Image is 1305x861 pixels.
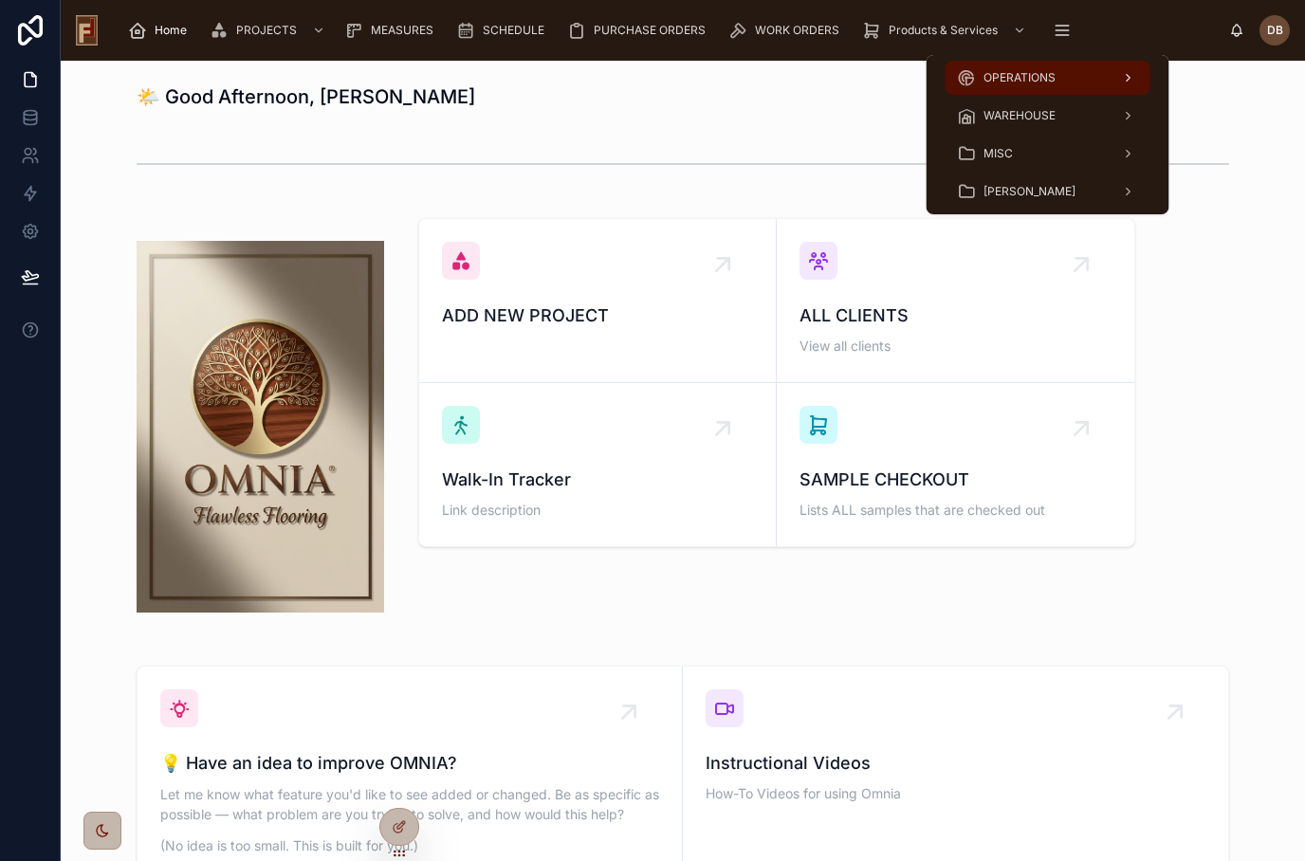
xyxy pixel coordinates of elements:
div: scrollable content [113,9,1229,51]
img: 34222-Omnia-logo---final.jpg [137,241,384,613]
span: SAMPLE CHECKOUT [800,467,1112,493]
h1: 🌤️ Good Afternoon, [PERSON_NAME] [137,83,475,110]
a: SAMPLE CHECKOUTLists ALL samples that are checked out [777,383,1134,546]
span: MEASURES [371,23,433,38]
a: ADD NEW PROJECT [419,219,777,383]
span: Home [155,23,187,38]
p: (No idea is too small. This is built for you.) [160,835,659,855]
span: OPERATIONS [983,70,1056,85]
span: SCHEDULE [483,23,544,38]
span: How-To Videos for using Omnia [706,784,1205,803]
span: PROJECTS [236,23,297,38]
span: Walk-In Tracker [442,467,753,493]
span: View all clients [800,337,1112,356]
a: Home [122,13,200,47]
a: MISC [946,137,1150,171]
span: DB [1267,23,1283,38]
a: PURCHASE ORDERS [561,13,719,47]
span: MISC [983,146,1013,161]
span: [PERSON_NAME] [983,184,1075,199]
a: WORK ORDERS [723,13,853,47]
span: PURCHASE ORDERS [594,23,706,38]
img: App logo [76,15,98,46]
span: Instructional Videos [706,750,1205,777]
a: OPERATIONS [946,61,1150,95]
span: ALL CLIENTS [800,302,1112,329]
span: WAREHOUSE [983,108,1056,123]
a: WAREHOUSE [946,99,1150,133]
a: Products & Services [856,13,1036,47]
span: ADD NEW PROJECT [442,302,753,329]
span: Products & Services [889,23,998,38]
a: SCHEDULE [450,13,558,47]
a: [PERSON_NAME] [946,174,1150,209]
span: Lists ALL samples that are checked out [800,501,1112,520]
div: scrollable content [927,55,1169,214]
span: Link description [442,501,753,520]
span: 💡 Have an idea to improve OMNIA? [160,750,659,777]
a: Walk-In TrackerLink description [419,383,777,546]
p: Let me know what feature you'd like to see added or changed. Be as specific as possible — what pr... [160,784,659,824]
a: ALL CLIENTSView all clients [777,219,1134,383]
span: WORK ORDERS [755,23,839,38]
a: MEASURES [339,13,447,47]
a: PROJECTS [204,13,335,47]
